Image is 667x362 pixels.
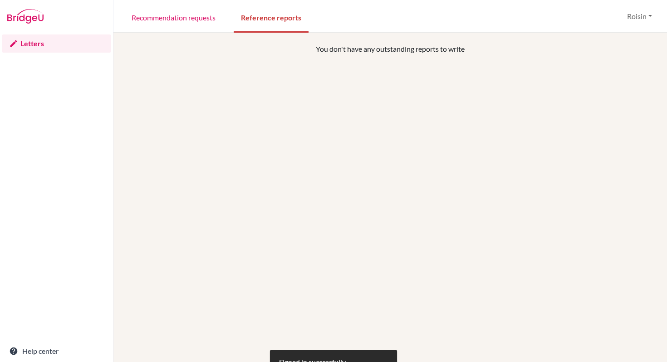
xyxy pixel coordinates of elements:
p: You don't have any outstanding reports to write [176,44,605,54]
img: Bridge-U [7,9,44,24]
a: Help center [2,342,111,360]
a: Recommendation requests [124,1,223,33]
button: Roisin [623,8,656,25]
a: Letters [2,34,111,53]
a: Reference reports [234,1,309,33]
